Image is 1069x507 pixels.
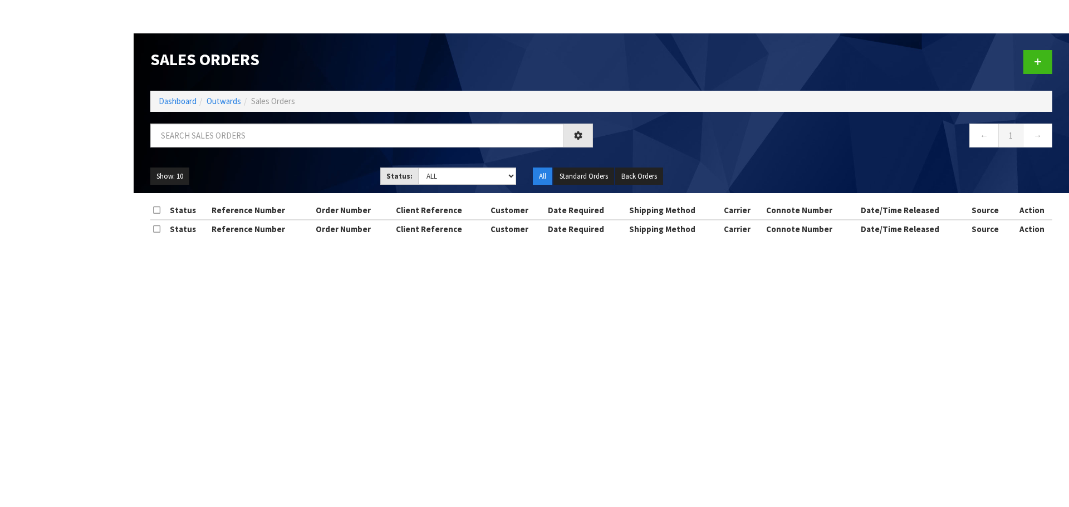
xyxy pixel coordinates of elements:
[251,96,295,106] span: Sales Orders
[721,220,763,238] th: Carrier
[150,50,593,68] h1: Sales Orders
[626,220,721,238] th: Shipping Method
[610,124,1052,151] nav: Page navigation
[393,201,488,219] th: Client Reference
[488,201,545,219] th: Customer
[167,201,209,219] th: Status
[545,220,626,238] th: Date Required
[969,124,999,147] a: ←
[386,171,413,181] strong: Status:
[969,220,1012,238] th: Source
[313,220,393,238] th: Order Number
[167,220,209,238] th: Status
[858,220,969,238] th: Date/Time Released
[998,124,1023,147] a: 1
[1023,124,1052,147] a: →
[150,124,564,147] input: Search sales orders
[393,220,488,238] th: Client Reference
[626,201,721,219] th: Shipping Method
[209,220,313,238] th: Reference Number
[763,201,858,219] th: Connote Number
[969,201,1012,219] th: Source
[533,168,552,185] button: All
[545,201,626,219] th: Date Required
[159,96,197,106] a: Dashboard
[763,220,858,238] th: Connote Number
[207,96,241,106] a: Outwards
[858,201,969,219] th: Date/Time Released
[150,168,189,185] button: Show: 10
[313,201,393,219] th: Order Number
[615,168,663,185] button: Back Orders
[721,201,763,219] th: Carrier
[209,201,313,219] th: Reference Number
[1012,220,1052,238] th: Action
[553,168,614,185] button: Standard Orders
[1012,201,1052,219] th: Action
[488,220,545,238] th: Customer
